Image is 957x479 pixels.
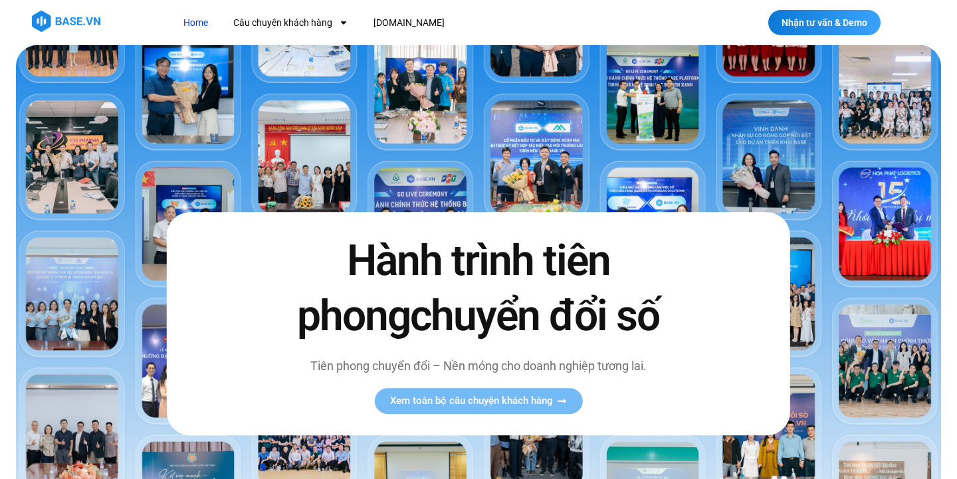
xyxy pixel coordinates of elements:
[223,11,358,35] a: Câu chuyện khách hàng
[374,388,582,414] a: Xem toàn bộ câu chuyện khách hàng
[269,233,688,343] h2: Hành trình tiên phong
[364,11,455,35] a: [DOMAIN_NAME]
[768,10,881,35] a: Nhận tư vấn & Demo
[782,18,867,27] span: Nhận tư vấn & Demo
[173,11,218,35] a: Home
[390,396,553,406] span: Xem toàn bộ câu chuyện khách hàng
[410,291,659,341] span: chuyển đổi số
[269,357,688,375] p: Tiên phong chuyển đổi – Nền móng cho doanh nghiệp tương lai.
[173,11,683,35] nav: Menu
